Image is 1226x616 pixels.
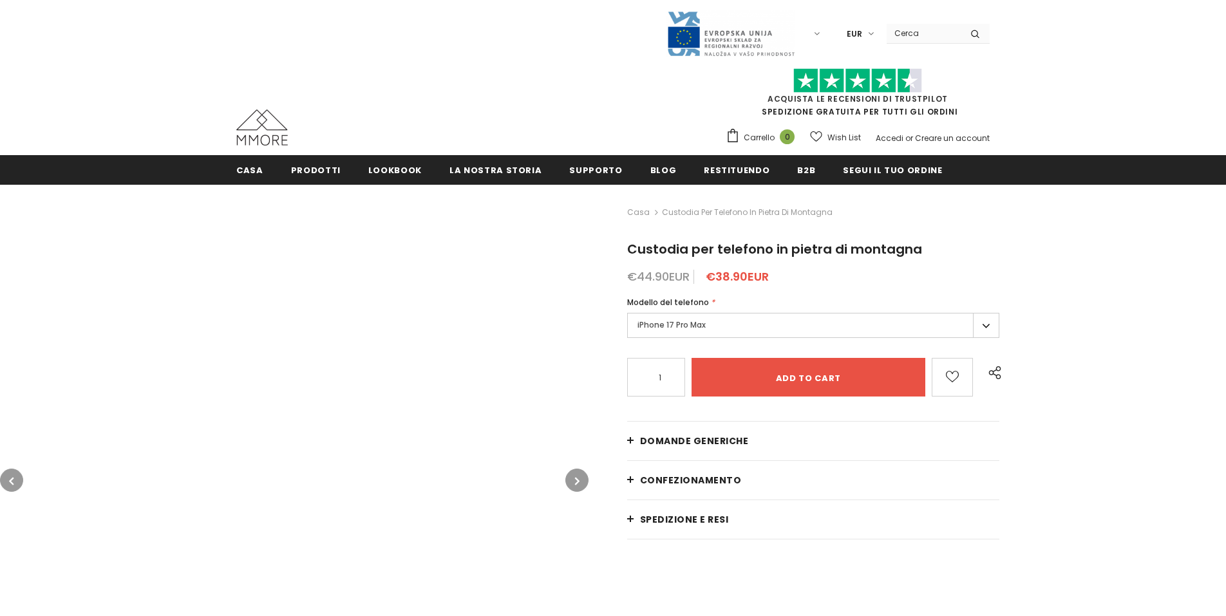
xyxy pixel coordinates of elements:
span: CONFEZIONAMENTO [640,474,742,487]
a: Acquista le recensioni di TrustPilot [768,93,948,104]
span: or [905,133,913,144]
a: supporto [569,155,622,184]
input: Add to cart [692,358,925,397]
img: Fidati di Pilot Stars [793,68,922,93]
a: Javni Razpis [666,28,795,39]
span: €38.90EUR [706,268,769,285]
span: 0 [780,129,795,144]
a: Restituendo [704,155,769,184]
a: La nostra storia [449,155,542,184]
a: Wish List [810,126,861,149]
a: Prodotti [291,155,341,184]
a: Casa [236,155,263,184]
span: Carrello [744,131,775,144]
span: Spedizione e resi [640,513,729,526]
input: Search Site [887,24,961,42]
span: Domande generiche [640,434,749,447]
span: Custodia per telefono in pietra di montagna [627,240,922,258]
span: Restituendo [704,164,769,176]
span: B2B [797,164,815,176]
span: Custodia per telefono in pietra di montagna [662,205,833,220]
a: Segui il tuo ordine [843,155,942,184]
a: B2B [797,155,815,184]
span: EUR [847,28,862,41]
a: Spedizione e resi [627,500,999,539]
span: La nostra storia [449,164,542,176]
a: Carrello 0 [726,128,801,147]
span: SPEDIZIONE GRATUITA PER TUTTI GLI ORDINI [726,74,990,117]
span: supporto [569,164,622,176]
span: Lookbook [368,164,422,176]
span: Blog [650,164,677,176]
a: Accedi [876,133,903,144]
span: Prodotti [291,164,341,176]
label: iPhone 17 Pro Max [627,313,999,338]
img: Javni Razpis [666,10,795,57]
a: Creare un account [915,133,990,144]
a: Lookbook [368,155,422,184]
a: Casa [627,205,650,220]
span: €44.90EUR [627,268,690,285]
img: Casi MMORE [236,109,288,145]
a: Domande generiche [627,422,999,460]
span: Segui il tuo ordine [843,164,942,176]
span: Modello del telefono [627,297,709,308]
a: CONFEZIONAMENTO [627,461,999,499]
span: Casa [236,164,263,176]
span: Wish List [827,131,861,144]
a: Blog [650,155,677,184]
